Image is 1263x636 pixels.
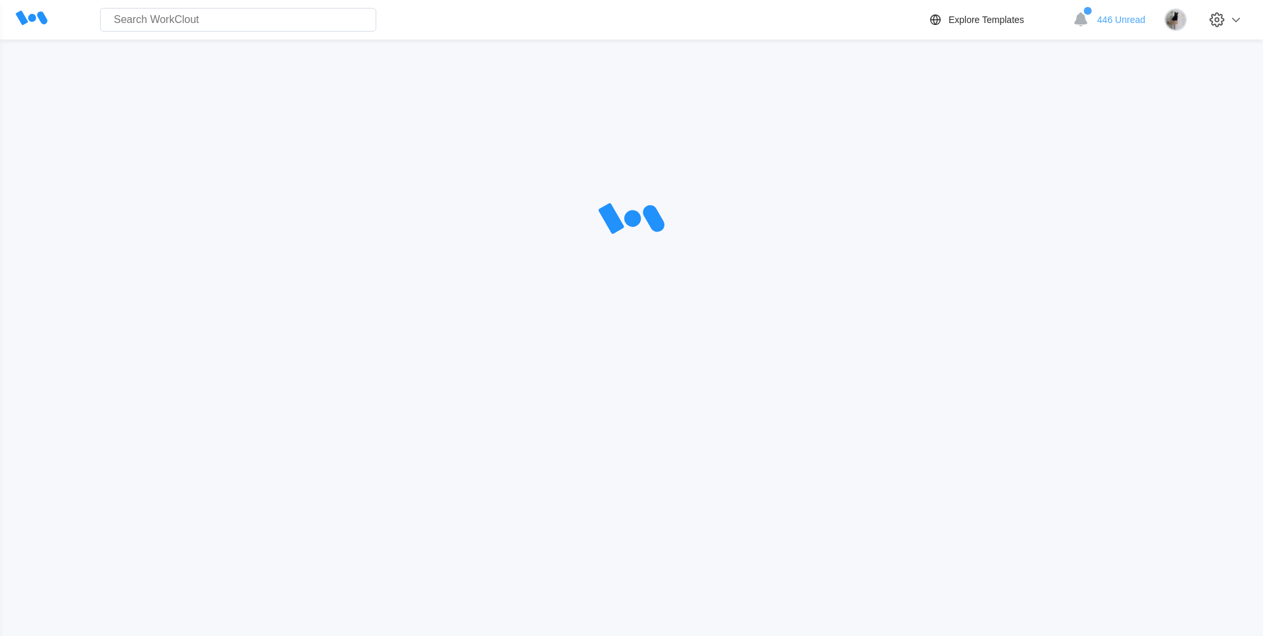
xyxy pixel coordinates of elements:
span: 446 Unread [1097,14,1145,25]
input: Search WorkClout [100,8,376,32]
div: Explore Templates [949,14,1024,25]
img: stormageddon_tree.jpg [1164,9,1187,31]
a: Explore Templates [928,12,1066,28]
